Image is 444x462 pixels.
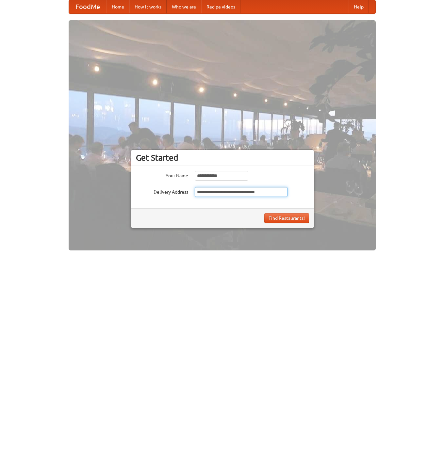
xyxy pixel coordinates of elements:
a: Help [349,0,369,13]
h3: Get Started [136,153,309,163]
label: Your Name [136,171,188,179]
a: Who we are [167,0,201,13]
button: Find Restaurants! [264,213,309,223]
a: Recipe videos [201,0,240,13]
a: FoodMe [69,0,107,13]
a: Home [107,0,129,13]
label: Delivery Address [136,187,188,195]
a: How it works [129,0,167,13]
